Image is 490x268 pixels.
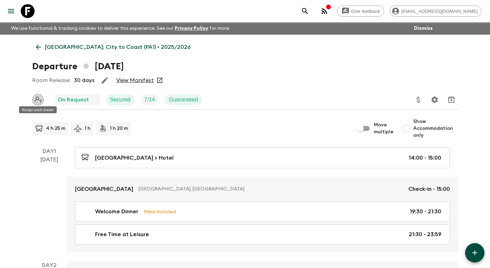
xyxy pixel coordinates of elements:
[139,186,403,193] p: [GEOGRAPHIC_DATA], [GEOGRAPHIC_DATA]
[19,106,57,113] div: Assign pack leader
[144,96,155,104] p: 7 / 14
[412,24,434,33] button: Dismiss
[410,207,441,216] p: 19:30 - 21:30
[110,125,128,132] p: 1 h 20 m
[95,154,174,162] p: [GEOGRAPHIC_DATA] > Hotel
[409,154,441,162] p: 14:00 - 15:00
[8,22,233,35] p: We use functional & tracking cookies to deliver this experience. See our for more.
[175,26,208,31] a: Privacy Policy
[75,202,450,222] a: Welcome DinnerMeal Included19:30 - 21:30
[169,96,198,104] p: Guaranteed
[374,122,394,135] span: Move multiple
[67,177,458,202] a: [GEOGRAPHIC_DATA][GEOGRAPHIC_DATA], [GEOGRAPHIC_DATA]Check-in - 15:00
[32,147,67,155] p: Day 1
[58,96,89,104] p: On Request
[110,96,131,104] p: Secured
[398,9,481,14] span: [EMAIL_ADDRESS][DOMAIN_NAME]
[46,125,65,132] p: 4 h 25 m
[116,77,154,84] a: View Manifest
[32,96,44,101] span: Assign pack leader
[106,94,135,105] div: Secured
[348,9,384,14] span: Give feedback
[32,76,71,84] p: Room Release:
[32,40,194,54] a: [GEOGRAPHIC_DATA]: City to Coast (PA1) • 2025/2026
[74,76,94,84] p: 30 days
[337,6,384,17] a: Give feedback
[408,185,450,193] p: Check-in - 15:00
[298,4,312,18] button: search adventures
[75,224,450,244] a: Free Time at Leisure21:30 - 23:59
[413,118,458,139] span: Show Accommodation only
[4,4,18,18] button: menu
[75,185,133,193] p: [GEOGRAPHIC_DATA]
[45,43,191,51] p: [GEOGRAPHIC_DATA]: City to Coast (PA1) • 2025/2026
[409,230,441,239] p: 21:30 - 23:59
[444,93,458,107] button: Archive (Completed, Cancelled or Unsynced Departures only)
[40,155,58,253] div: [DATE]
[412,93,425,107] button: Update Price, Early Bird Discount and Costs
[390,6,482,17] div: [EMAIL_ADDRESS][DOMAIN_NAME]
[32,60,124,73] h1: Departure [DATE]
[85,125,91,132] p: 1 h
[95,207,138,216] p: Welcome Dinner
[95,230,149,239] p: Free Time at Leisure
[144,208,176,215] p: Meal Included
[140,94,159,105] div: Trip Fill
[75,147,450,168] a: [GEOGRAPHIC_DATA] > Hotel14:00 - 15:00
[428,93,442,107] button: Settings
